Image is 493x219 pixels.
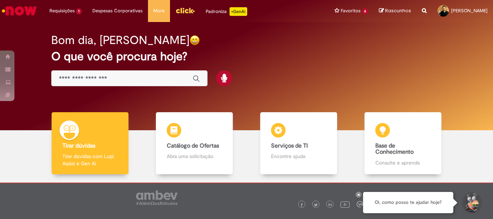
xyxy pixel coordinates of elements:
span: [PERSON_NAME] [451,8,488,14]
img: logo_footer_youtube.png [340,200,350,209]
a: Catálogo de Ofertas Abra uma solicitação [142,112,247,175]
b: Serviços de TI [271,142,308,149]
img: logo_footer_workplace.png [357,201,363,207]
a: Serviços de TI Encontre ajuda [247,112,351,175]
button: Iniciar Conversa de Suporte [461,192,482,214]
span: Favoritos [341,7,361,14]
span: Despesas Corporativas [92,7,143,14]
img: logo_footer_twitter.png [314,203,318,207]
span: Rascunhos [385,7,411,14]
b: Base de Conhecimento [375,142,414,156]
h2: Bom dia, [PERSON_NAME] [51,34,189,47]
img: logo_footer_ambev_rotulo_gray.png [136,190,178,205]
p: Consulte e aprenda [375,159,430,166]
div: Padroniza [206,7,247,16]
img: ServiceNow [1,4,38,18]
a: Tirar dúvidas Tirar dúvidas com Lupi Assist e Gen Ai [38,112,142,175]
img: logo_footer_linkedin.png [328,203,332,207]
a: Base de Conhecimento Consulte e aprenda [351,112,455,175]
img: click_logo_yellow_360x200.png [175,5,195,16]
h2: O que você procura hoje? [51,50,442,63]
span: Requisições [49,7,75,14]
b: Tirar dúvidas [62,142,95,149]
img: logo_footer_facebook.png [300,203,304,207]
div: Oi, como posso te ajudar hoje? [363,192,453,213]
p: Abra uma solicitação [167,153,222,160]
img: happy-face.png [189,35,200,45]
a: Rascunhos [379,8,411,14]
span: More [153,7,165,14]
p: +GenAi [230,7,247,16]
p: Encontre ajuda [271,153,326,160]
b: Catálogo de Ofertas [167,142,219,149]
span: 6 [362,8,368,14]
span: 1 [76,8,82,14]
p: Tirar dúvidas com Lupi Assist e Gen Ai [62,153,117,167]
